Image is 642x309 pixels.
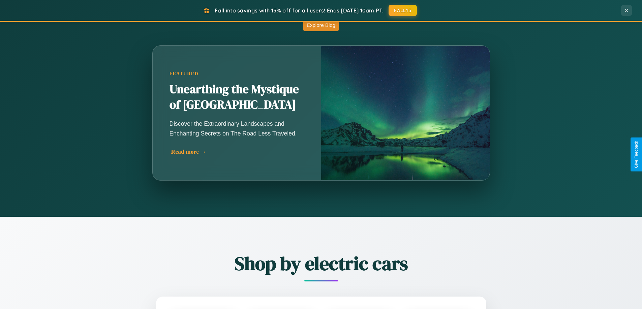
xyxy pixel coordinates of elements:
[215,7,384,14] span: Fall into savings with 15% off for all users! Ends [DATE] 10am PT.
[170,71,304,77] div: Featured
[170,119,304,138] p: Discover the Extraordinary Landscapes and Enchanting Secrets on The Road Less Traveled.
[171,148,306,155] div: Read more →
[634,141,639,168] div: Give Feedback
[389,5,417,16] button: FALL15
[170,82,304,113] h2: Unearthing the Mystique of [GEOGRAPHIC_DATA]
[119,250,523,276] h2: Shop by electric cars
[303,19,339,31] button: Explore Blog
